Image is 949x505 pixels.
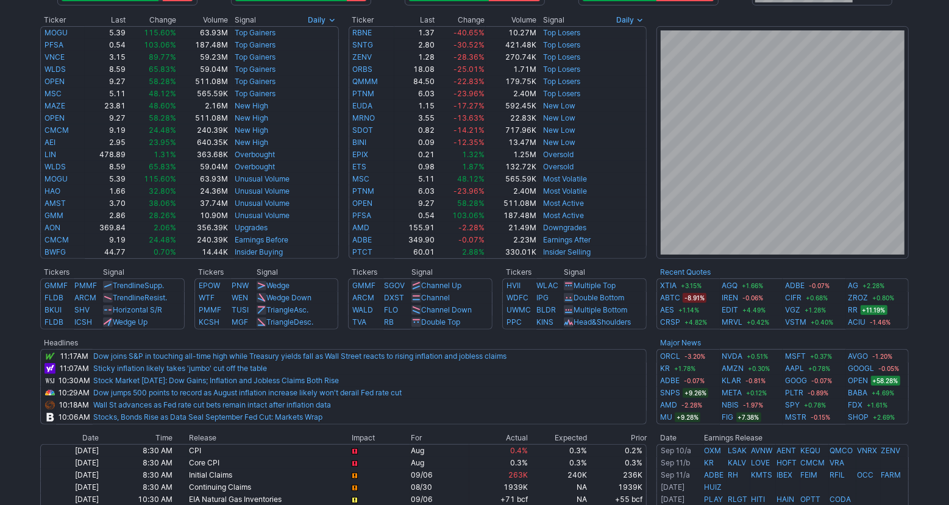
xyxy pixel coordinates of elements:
[543,150,574,159] a: Oversold
[235,235,288,244] a: Earnings Before
[486,100,537,112] td: 592.45K
[486,161,537,173] td: 132.72K
[232,281,249,290] a: PNW
[44,281,68,290] a: GMMF
[543,65,580,74] a: Top Losers
[486,124,537,136] td: 717.96K
[149,101,176,110] span: 48.60%
[722,399,739,411] a: NBIS
[543,113,575,122] a: New Low
[44,186,60,196] a: HAO
[613,14,647,26] button: Signals interval
[232,293,248,302] a: WEN
[660,304,674,316] a: AES
[177,26,229,39] td: 63.93M
[394,14,436,26] th: Last
[85,76,126,88] td: 9.27
[660,362,670,375] a: KR
[177,100,229,112] td: 2.16M
[801,446,821,455] a: KEQU
[235,174,290,183] a: Unusual Volume
[235,40,275,49] a: Top Gainers
[454,101,485,110] span: -17.27%
[394,51,436,63] td: 1.28
[881,446,901,455] a: ZENV
[74,281,97,290] a: PMMF
[149,89,176,98] span: 48.12%
[44,235,69,244] a: CMCM
[543,211,584,220] a: Most Active
[537,317,554,327] a: KINS
[85,112,126,124] td: 9.27
[421,293,450,302] a: Channel
[144,40,176,49] span: 103.06%
[421,281,461,290] a: Channel Up
[801,458,825,467] a: CMCM
[235,199,290,208] a: Unusual Volume
[384,281,405,290] a: SGOV
[74,317,92,327] a: ICSH
[352,305,373,314] a: WALD
[543,40,580,49] a: Top Losers
[93,364,267,373] a: Sticky inflation likely takes 'jumbo' cut off the table
[777,458,797,467] a: HOFT
[353,247,373,256] a: PTCT
[232,305,249,314] a: TUSI
[93,388,402,397] a: Dow jumps 500 points to record as August inflation increase likely won't derail Fed rate cut
[85,161,126,173] td: 8.59
[785,411,806,423] a: MSTR
[235,223,268,232] a: Upgrades
[486,149,537,161] td: 1.25M
[235,52,275,62] a: Top Gainers
[486,14,537,26] th: Volume
[506,293,528,302] a: WDFC
[722,387,742,399] a: META
[235,150,275,159] a: Overbought
[199,305,221,314] a: PMMF
[44,40,63,49] a: PFSA
[85,149,126,161] td: 478.89
[454,52,485,62] span: -28.36%
[235,138,268,147] a: New High
[353,211,372,220] a: PFSA
[353,186,375,196] a: PTNM
[44,113,65,122] a: OPEN
[454,65,485,74] span: -25.01%
[751,470,772,479] a: KMTS
[486,39,537,51] td: 421.48K
[149,113,176,122] span: 58.28%
[574,317,631,327] a: Head&Shoulders
[353,223,370,232] a: AMD
[705,470,724,479] a: ADBE
[154,150,176,159] span: 1.31%
[454,125,485,135] span: -14.21%
[235,162,275,171] a: Overbought
[785,375,807,387] a: GOOG
[149,77,176,86] span: 58.28%
[830,458,844,467] a: VRA
[44,174,68,183] a: MOGU
[454,77,485,86] span: -22.83%
[85,124,126,136] td: 9.19
[785,362,804,375] a: AAPL
[44,52,65,62] a: VNCE
[149,138,176,147] span: 23.95%
[660,375,680,387] a: ADBE
[85,173,126,185] td: 5.39
[177,112,229,124] td: 511.08M
[44,317,63,327] a: FLDB
[751,446,772,455] a: AVNW
[352,293,374,302] a: ARCM
[394,112,436,124] td: 3.55
[722,304,739,316] a: EDIT
[848,399,863,411] a: FDX
[85,63,126,76] td: 8.59
[463,150,485,159] span: 1.32%
[85,14,126,26] th: Last
[266,305,308,314] a: TriangleAsc.
[801,470,818,479] a: FEIM
[660,292,680,304] a: ABTC
[506,317,522,327] a: PPC
[543,89,580,98] a: Top Losers
[543,15,564,25] span: Signal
